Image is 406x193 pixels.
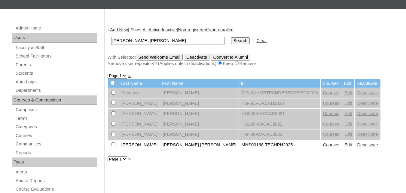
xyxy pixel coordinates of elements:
[357,90,378,95] a: Deactivate
[239,129,320,140] td: HG736-OACAD2023
[208,27,234,32] a: Non-enrolled
[119,129,160,140] td: [PERSON_NAME]
[323,122,340,126] a: Courses
[128,157,131,161] a: »
[239,140,320,150] td: MHS00168-TECHPH2025
[239,88,320,98] td: 718-AUHMETECHDEPEDSEPQ32018
[15,24,97,32] a: Admin Home
[323,142,340,147] a: Courses
[323,111,340,116] a: Courses
[119,98,160,109] td: [PERSON_NAME]
[15,70,97,77] a: Students
[119,140,160,150] td: [PERSON_NAME]
[160,140,239,150] td: [PERSON_NAME] [PERSON_NAME]
[211,54,251,61] input: Convert to Alumni
[110,27,128,32] a: Add New
[15,78,97,86] a: Auto Login
[344,90,352,95] a: Edit
[239,109,320,119] td: HG0336-OACAD2021
[355,79,380,88] td: Deactivate
[357,142,378,147] a: Deactivate
[15,115,97,122] a: Terms
[160,119,239,129] td: [PERSON_NAME]
[160,79,239,88] td: First Name
[119,79,160,88] td: Last Name
[239,79,320,88] td: Id
[342,79,354,88] td: Edit
[357,132,378,137] a: Deactivate
[136,54,183,61] input: Send Welcome Email
[15,168,97,176] a: Alerts
[160,129,239,140] td: [PERSON_NAME]
[323,101,340,106] a: Courses
[15,132,97,139] a: Courses
[119,119,160,129] td: [PERSON_NAME]
[12,157,97,167] div: Tools
[344,111,352,116] a: Edit
[149,27,161,32] a: Active
[344,142,352,147] a: Edit
[15,106,97,114] a: Campuses
[357,122,378,126] a: Deactivate
[357,101,378,106] a: Deactivate
[344,132,352,137] a: Edit
[15,185,97,193] a: Course Evaluations
[119,88,160,98] td: Palmario
[15,87,97,94] a: Departments
[239,119,320,129] td: HG220-OACAD2022
[321,79,342,88] td: Courses
[160,88,239,98] td: [PERSON_NAME]
[12,95,97,105] div: Courses & Communities
[160,109,239,119] td: [PERSON_NAME]
[344,101,352,106] a: Edit
[231,37,250,44] input: Search
[160,98,239,109] td: [PERSON_NAME]
[15,140,97,148] a: Communities
[128,73,131,78] a: »
[256,38,267,43] a: Clear
[239,98,320,109] td: HG-566-OACAD2020
[119,109,160,119] td: [PERSON_NAME]
[15,177,97,185] a: Abuse Reports
[108,54,400,67] div: With Selected:
[15,123,97,131] a: Categories
[178,27,207,32] a: Non-registered
[111,37,224,45] input: Search
[15,44,97,51] a: Faculty & Staff
[108,27,400,67] div: + | Show: | | | |
[142,27,147,32] a: All
[184,54,209,61] input: Deactivate
[323,90,340,95] a: Courses
[162,27,177,32] a: Inactive
[357,111,378,116] a: Deactivate
[15,61,97,69] a: Parents
[15,52,97,60] a: School Facilitators
[108,61,400,67] div: Remove user repository? (Applies only to deactivations) Keep Remove
[12,33,97,43] div: Users
[323,132,340,137] a: Courses
[15,149,97,157] a: Reports
[344,122,352,126] a: Edit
